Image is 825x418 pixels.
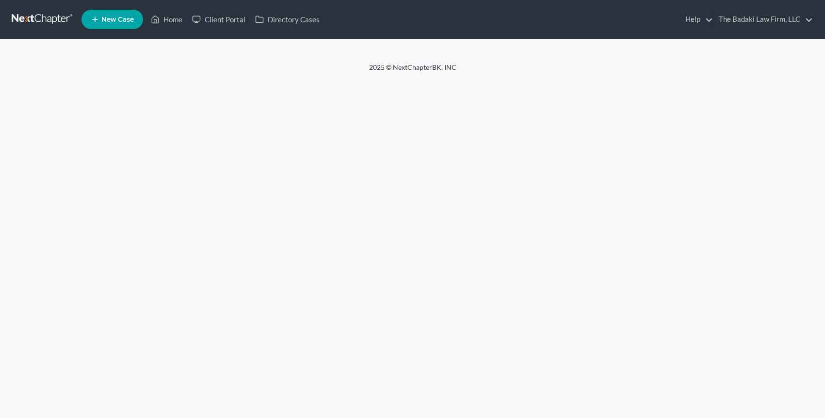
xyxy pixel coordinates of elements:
a: Client Portal [187,11,250,28]
a: The Badaki Law Firm, LLC [714,11,813,28]
a: Directory Cases [250,11,324,28]
new-legal-case-button: New Case [81,10,143,29]
a: Home [146,11,187,28]
div: 2025 © NextChapterBK, INC [136,63,689,80]
a: Help [680,11,713,28]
